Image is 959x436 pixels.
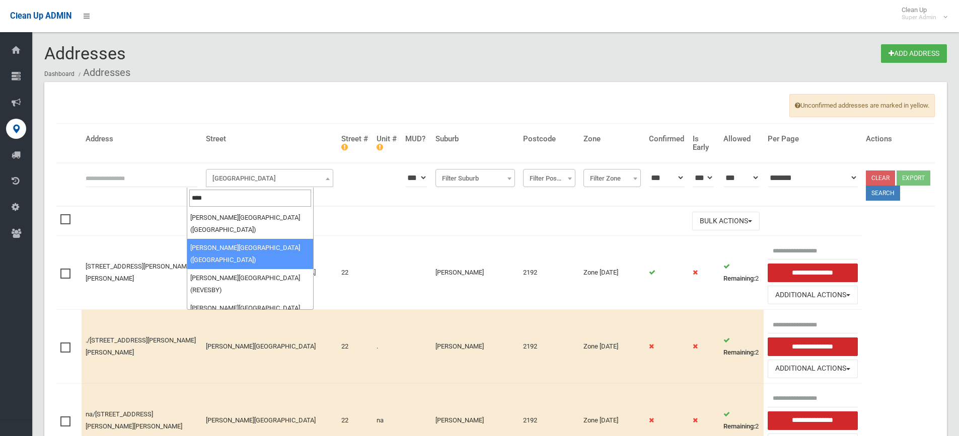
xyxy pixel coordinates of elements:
h4: Confirmed [649,135,684,143]
h4: Allowed [723,135,760,143]
button: Additional Actions [768,360,858,378]
strong: Remaining: [723,348,755,356]
button: Export [897,170,930,186]
span: Filter Suburb [438,171,512,186]
span: Filter Zone [583,169,641,187]
td: 22 [337,310,373,384]
a: Add Address [881,44,947,63]
td: Zone [DATE] [579,236,645,310]
h4: Actions [866,135,931,143]
h4: Street [206,135,333,143]
span: Unconfirmed addresses are marked in yellow. [789,94,935,117]
span: Filter Suburb [435,169,515,187]
li: Addresses [76,63,130,82]
button: Additional Actions [768,286,858,304]
span: Clean Up [897,6,946,21]
h4: Street # [341,135,368,151]
span: Clean Up ADMIN [10,11,71,21]
td: 2192 [519,310,579,384]
h4: Is Early [693,135,715,151]
td: Zone [DATE] [579,310,645,384]
h4: Address [86,135,198,143]
td: 2 [719,310,764,384]
td: [PERSON_NAME][GEOGRAPHIC_DATA] [202,310,337,384]
a: na/[STREET_ADDRESS][PERSON_NAME][PERSON_NAME] [86,410,182,430]
span: Filter Postcode [523,169,575,187]
td: [PERSON_NAME] [431,236,519,310]
span: Filter Street [208,171,331,186]
td: . [373,310,401,384]
a: Dashboard [44,70,75,77]
small: Super Admin [902,14,936,21]
li: [PERSON_NAME][GEOGRAPHIC_DATA] ([GEOGRAPHIC_DATA]) [187,209,314,239]
h4: Postcode [523,135,575,143]
td: 2192 [519,236,579,310]
span: Addresses [44,43,126,63]
strong: Remaining: [723,275,755,282]
button: Bulk Actions [692,212,760,230]
span: Filter Zone [586,171,638,186]
h4: Unit # [377,135,397,151]
a: Clear [866,170,895,186]
a: ./[STREET_ADDRESS][PERSON_NAME][PERSON_NAME] [86,336,196,356]
span: Filter Street [206,169,333,187]
h4: Zone [583,135,641,143]
td: 2 [719,236,764,310]
h4: Suburb [435,135,515,143]
li: [PERSON_NAME][GEOGRAPHIC_DATA] (REVESBY) [187,269,314,299]
a: [STREET_ADDRESS][PERSON_NAME][PERSON_NAME] [86,263,192,282]
li: [PERSON_NAME][GEOGRAPHIC_DATA] ([GEOGRAPHIC_DATA]) [187,239,314,269]
strong: Remaining: [723,422,755,430]
span: Filter Postcode [526,171,573,186]
li: [PERSON_NAME][GEOGRAPHIC_DATA] ([GEOGRAPHIC_DATA]) [187,299,314,329]
button: Search [866,186,900,201]
td: [PERSON_NAME] [431,310,519,384]
h4: MUD? [405,135,427,143]
td: 22 [337,236,373,310]
h4: Per Page [768,135,858,143]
